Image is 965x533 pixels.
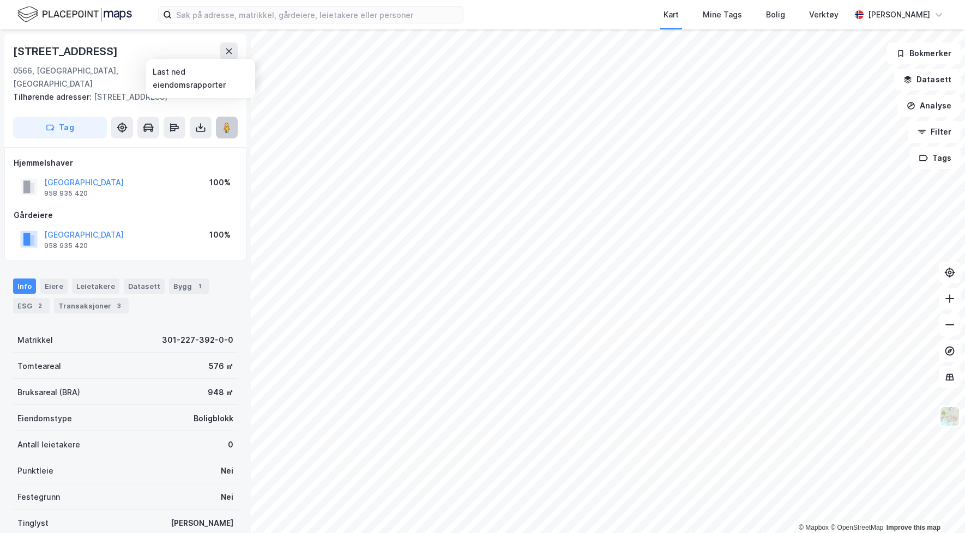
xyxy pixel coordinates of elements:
[13,43,120,60] div: [STREET_ADDRESS]
[799,524,829,531] a: Mapbox
[13,117,107,138] button: Tag
[151,64,238,90] div: [GEOGRAPHIC_DATA], 227/392
[17,5,132,24] img: logo.f888ab2527a4732fd821a326f86c7f29.svg
[209,176,231,189] div: 100%
[703,8,742,21] div: Mine Tags
[868,8,930,21] div: [PERSON_NAME]
[54,298,129,313] div: Transaksjoner
[17,490,60,504] div: Festegrunn
[910,481,965,533] div: Kontrollprogram for chat
[172,7,463,23] input: Søk på adresse, matrikkel, gårdeiere, leietakere eller personer
[221,464,233,477] div: Nei
[809,8,839,21] div: Verktøy
[44,241,88,250] div: 958 935 420
[194,412,233,425] div: Boligblokk
[162,334,233,347] div: 301-227-392-0-0
[208,386,233,399] div: 948 ㎡
[72,278,119,294] div: Leietakere
[17,517,49,530] div: Tinglyst
[124,278,165,294] div: Datasett
[44,189,88,198] div: 958 935 420
[887,43,961,64] button: Bokmerker
[910,481,965,533] iframe: Chat Widget
[169,278,209,294] div: Bygg
[908,121,961,143] button: Filter
[40,278,68,294] div: Eiere
[17,438,80,451] div: Antall leietakere
[894,69,961,90] button: Datasett
[34,300,45,311] div: 2
[171,517,233,530] div: [PERSON_NAME]
[886,524,940,531] a: Improve this map
[17,334,53,347] div: Matrikkel
[910,147,961,169] button: Tags
[766,8,785,21] div: Bolig
[13,92,94,101] span: Tilhørende adresser:
[113,300,124,311] div: 3
[17,360,61,373] div: Tomteareal
[17,464,53,477] div: Punktleie
[14,209,237,222] div: Gårdeiere
[939,406,960,427] img: Z
[830,524,883,531] a: OpenStreetMap
[13,90,229,104] div: [STREET_ADDRESS]
[13,64,151,90] div: 0566, [GEOGRAPHIC_DATA], [GEOGRAPHIC_DATA]
[194,281,205,292] div: 1
[13,278,36,294] div: Info
[664,8,679,21] div: Kart
[17,412,72,425] div: Eiendomstype
[14,156,237,169] div: Hjemmelshaver
[209,360,233,373] div: 576 ㎡
[17,386,80,399] div: Bruksareal (BRA)
[209,228,231,241] div: 100%
[228,438,233,451] div: 0
[897,95,961,117] button: Analyse
[221,490,233,504] div: Nei
[13,298,50,313] div: ESG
